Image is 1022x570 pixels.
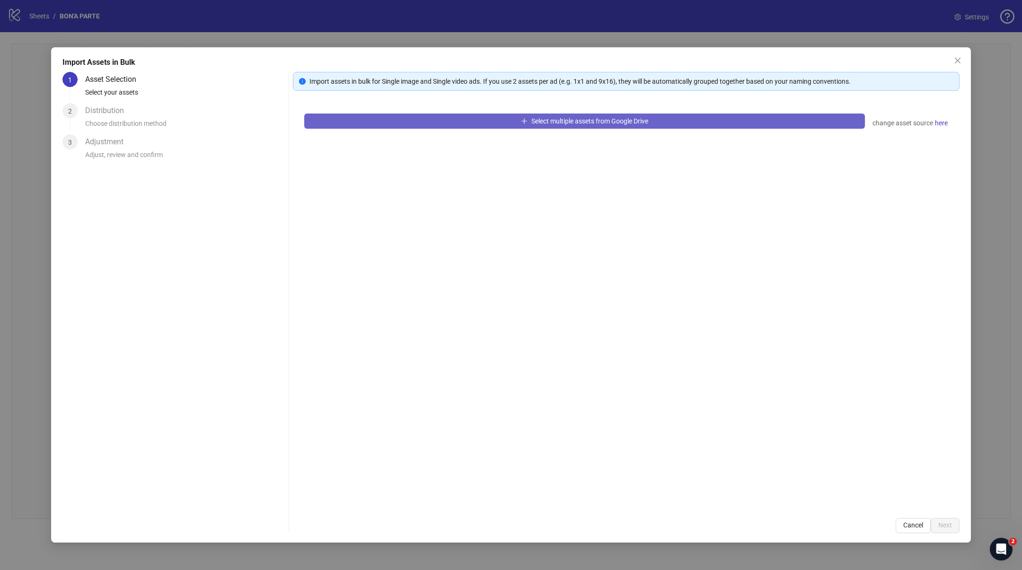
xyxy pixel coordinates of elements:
span: 1 [68,76,72,84]
span: here [935,118,948,128]
span: 2 [68,107,72,115]
div: Choose distribution method [85,118,285,134]
span: plus [521,118,528,124]
button: Close [950,53,965,68]
div: Adjust, review and confirm [85,149,285,166]
div: Import assets in bulk for Single image and Single video ads. If you use 2 assets per ad (e.g. 1x1... [309,76,953,87]
a: here [934,117,948,129]
iframe: Intercom live chat [990,538,1013,561]
div: Distribution [85,103,132,118]
button: Cancel [896,518,931,533]
button: Next [931,518,960,533]
span: Cancel [903,521,923,529]
span: 3 [68,139,72,146]
div: Asset Selection [85,72,144,87]
div: Select your assets [85,87,285,103]
div: Adjustment [85,134,131,149]
span: 2 [1009,538,1017,545]
span: close [954,57,961,64]
div: Import Assets in Bulk [62,57,960,68]
div: change asset source [872,117,948,129]
span: Select multiple assets from Google Drive [531,117,648,125]
span: info-circle [299,78,306,85]
button: Select multiple assets from Google Drive [304,114,865,129]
